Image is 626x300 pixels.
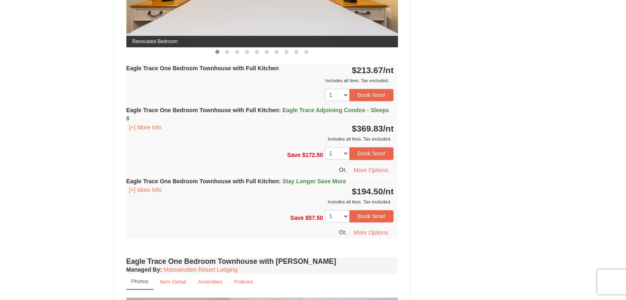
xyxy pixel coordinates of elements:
[287,152,300,158] span: Save
[228,274,258,290] a: Policies
[383,65,394,75] span: /nt
[234,279,253,285] small: Policies
[348,226,393,239] button: More Options
[126,178,346,185] strong: Eagle Trace One Bedroom Townhouse with Full Kitchen
[126,266,162,273] strong: :
[164,266,237,273] a: Massanutten Resort Lodging
[126,135,394,143] div: Includes all fees. Tax excluded.
[383,187,394,196] span: /nt
[279,107,281,113] span: :
[349,89,394,101] button: Book Now!
[126,123,165,132] button: [+] More Info
[198,279,223,285] small: Amenities
[279,178,281,185] span: :
[126,198,394,206] div: Includes all fees. Tax excluded.
[349,147,394,159] button: Book Now!
[302,152,323,158] span: $172.50
[126,257,398,265] h4: Eagle Trace One Bedroom Townhouse with [PERSON_NAME]
[348,164,393,176] button: More Options
[154,274,192,290] a: Item Detail
[352,124,383,133] span: $369.83
[282,178,346,185] span: Stay Longer Save More
[126,36,398,47] span: Renovated Bedroom
[160,279,186,285] small: Item Detail
[131,278,149,284] small: Photos
[339,166,347,173] span: Or,
[126,65,279,72] strong: Eagle Trace One Bedroom Townhouse with Full Kitchen
[352,65,394,75] strong: $213.67
[126,76,394,85] div: Includes all fees. Tax excluded.
[193,274,228,290] a: Amenities
[126,107,389,122] strong: Eagle Trace One Bedroom Townhouse with Full Kitchen
[349,210,394,222] button: Book Now!
[339,229,347,235] span: Or,
[126,274,154,290] a: Photos
[352,187,383,196] span: $194.50
[305,214,323,221] span: $57.50
[126,185,165,194] button: [+] More Info
[383,124,394,133] span: /nt
[290,214,304,221] span: Save
[126,266,160,273] span: Managed By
